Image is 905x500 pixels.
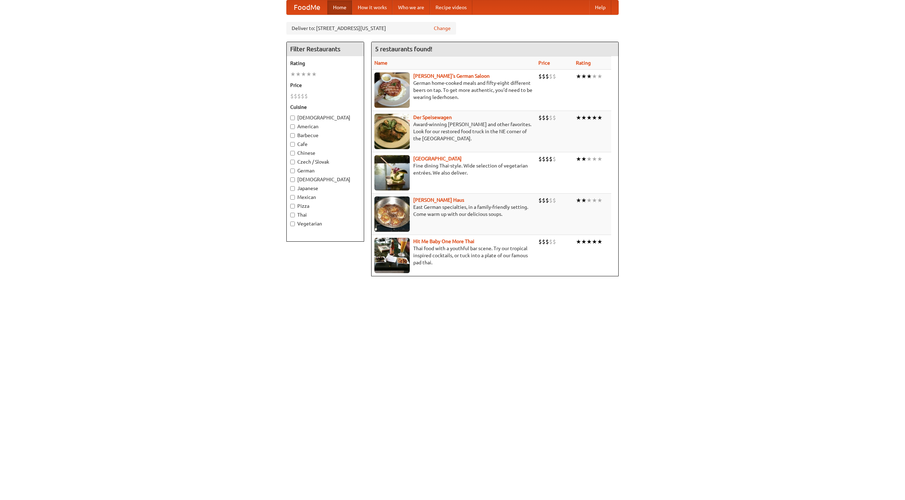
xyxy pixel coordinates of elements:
input: Thai [290,213,295,217]
label: Cafe [290,141,360,148]
a: [PERSON_NAME]'s German Saloon [413,73,490,79]
li: ★ [290,70,296,78]
li: ★ [296,70,301,78]
li: ★ [306,70,311,78]
li: $ [553,114,556,122]
a: Hit Me Baby One More Thai [413,239,474,244]
a: Recipe videos [430,0,472,14]
li: $ [549,196,553,204]
li: ★ [301,70,306,78]
input: German [290,169,295,173]
label: Mexican [290,194,360,201]
img: kohlhaus.jpg [374,196,410,232]
li: $ [545,238,549,246]
a: Rating [576,60,591,66]
a: FoodMe [287,0,327,14]
label: Vegetarian [290,220,360,227]
label: American [290,123,360,130]
h5: Rating [290,60,360,67]
label: Pizza [290,202,360,210]
li: $ [542,72,545,80]
a: [GEOGRAPHIC_DATA] [413,156,462,161]
li: ★ [586,114,592,122]
label: [DEMOGRAPHIC_DATA] [290,114,360,121]
li: $ [542,196,545,204]
li: ★ [586,155,592,163]
li: $ [538,196,542,204]
li: ★ [576,238,581,246]
li: ★ [311,70,317,78]
li: $ [545,196,549,204]
a: Who we are [392,0,430,14]
li: ★ [586,238,592,246]
li: ★ [576,155,581,163]
input: Japanese [290,186,295,191]
li: ★ [597,114,602,122]
input: [DEMOGRAPHIC_DATA] [290,116,295,120]
li: $ [538,238,542,246]
li: $ [538,114,542,122]
li: ★ [597,238,602,246]
input: Pizza [290,204,295,208]
label: German [290,167,360,174]
img: esthers.jpg [374,72,410,108]
li: $ [553,155,556,163]
li: $ [553,72,556,80]
li: ★ [592,196,597,204]
ng-pluralize: 5 restaurants found! [375,46,432,52]
li: ★ [576,196,581,204]
input: Chinese [290,151,295,155]
label: Barbecue [290,132,360,139]
input: American [290,124,295,129]
a: Home [327,0,352,14]
label: [DEMOGRAPHIC_DATA] [290,176,360,183]
li: $ [290,92,294,100]
li: ★ [597,72,602,80]
input: Vegetarian [290,222,295,226]
li: $ [549,114,553,122]
li: ★ [597,155,602,163]
input: [DEMOGRAPHIC_DATA] [290,177,295,182]
a: Price [538,60,550,66]
input: Cafe [290,142,295,147]
li: ★ [581,72,586,80]
img: babythai.jpg [374,238,410,273]
li: ★ [592,114,597,122]
li: ★ [586,196,592,204]
a: Help [589,0,611,14]
li: ★ [576,72,581,80]
a: [PERSON_NAME] Haus [413,197,464,203]
li: ★ [586,72,592,80]
li: $ [538,155,542,163]
li: $ [542,238,545,246]
label: Chinese [290,149,360,157]
li: $ [549,72,553,80]
li: $ [549,238,553,246]
li: $ [297,92,301,100]
li: ★ [581,114,586,122]
a: Change [434,25,451,32]
li: ★ [581,238,586,246]
img: speisewagen.jpg [374,114,410,149]
li: $ [545,155,549,163]
img: satay.jpg [374,155,410,190]
p: Award-winning [PERSON_NAME] and other favorites. Look for our restored food truck in the NE corne... [374,121,533,142]
label: Czech / Slovak [290,158,360,165]
li: $ [553,238,556,246]
a: Der Speisewagen [413,114,452,120]
a: Name [374,60,387,66]
li: $ [542,155,545,163]
li: ★ [581,196,586,204]
h5: Cuisine [290,104,360,111]
p: Thai food with a youthful bar scene. Try our tropical inspired cocktails, or tuck into a plate of... [374,245,533,266]
li: $ [542,114,545,122]
li: $ [294,92,297,100]
li: ★ [576,114,581,122]
h4: Filter Restaurants [287,42,364,56]
li: ★ [592,72,597,80]
div: Deliver to: [STREET_ADDRESS][US_STATE] [286,22,456,35]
